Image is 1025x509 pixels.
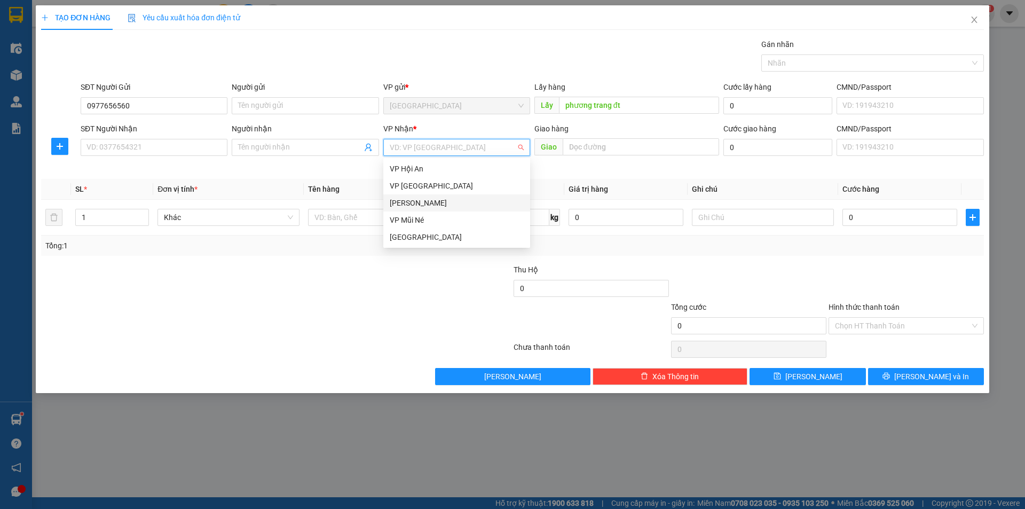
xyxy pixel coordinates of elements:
[383,81,530,93] div: VP gửi
[383,177,530,194] div: VP Nha Trang
[559,97,719,114] input: Dọc đường
[723,124,776,133] label: Cước giao hàng
[81,123,227,135] div: SĐT Người Nhận
[774,372,781,381] span: save
[164,209,293,225] span: Khác
[534,124,569,133] span: Giao hàng
[157,185,198,193] span: Đơn vị tính
[868,368,984,385] button: printer[PERSON_NAME] và In
[966,213,979,222] span: plus
[232,123,379,135] div: Người nhận
[383,194,530,212] div: Phan Thiết
[688,179,838,200] th: Ghi chú
[390,163,524,175] div: VP Hội An
[390,214,524,226] div: VP Mũi Né
[514,265,538,274] span: Thu Hộ
[593,368,748,385] button: deleteXóa Thông tin
[383,229,530,246] div: Đà Lạt
[383,157,530,169] div: Văn phòng không hợp lệ
[692,209,834,226] input: Ghi Chú
[549,209,560,226] span: kg
[383,212,530,229] div: VP Mũi Né
[970,15,979,24] span: close
[723,97,832,114] input: Cước lấy hàng
[837,123,983,135] div: CMND/Passport
[534,138,563,155] span: Giao
[75,185,84,193] span: SL
[723,139,832,156] input: Cước giao hàng
[785,371,842,382] span: [PERSON_NAME]
[671,303,706,311] span: Tổng cước
[232,81,379,93] div: Người gửi
[128,13,240,22] span: Yêu cầu xuất hóa đơn điện tử
[364,143,373,152] span: user-add
[894,371,969,382] span: [PERSON_NAME] và In
[723,83,771,91] label: Cước lấy hàng
[641,372,648,381] span: delete
[837,81,983,93] div: CMND/Passport
[761,40,794,49] label: Gán nhãn
[45,240,396,252] div: Tổng: 1
[383,124,413,133] span: VP Nhận
[484,371,541,382] span: [PERSON_NAME]
[51,138,68,155] button: plus
[652,371,699,382] span: Xóa Thông tin
[750,368,865,385] button: save[PERSON_NAME]
[128,14,136,22] img: icon
[383,160,530,177] div: VP Hội An
[959,5,989,35] button: Close
[569,185,608,193] span: Giá trị hàng
[563,138,719,155] input: Dọc đường
[882,372,890,381] span: printer
[435,368,590,385] button: [PERSON_NAME]
[45,209,62,226] button: delete
[842,185,879,193] span: Cước hàng
[966,209,980,226] button: plus
[390,98,524,114] span: Đà Lạt
[534,83,565,91] span: Lấy hàng
[81,81,227,93] div: SĐT Người Gửi
[41,13,111,22] span: TẠO ĐƠN HÀNG
[569,209,683,226] input: 0
[390,197,524,209] div: [PERSON_NAME]
[390,231,524,243] div: [GEOGRAPHIC_DATA]
[308,185,340,193] span: Tên hàng
[390,180,524,192] div: VP [GEOGRAPHIC_DATA]
[52,142,68,151] span: plus
[41,14,49,21] span: plus
[829,303,900,311] label: Hình thức thanh toán
[534,97,559,114] span: Lấy
[308,209,450,226] input: VD: Bàn, Ghế
[512,341,670,360] div: Chưa thanh toán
